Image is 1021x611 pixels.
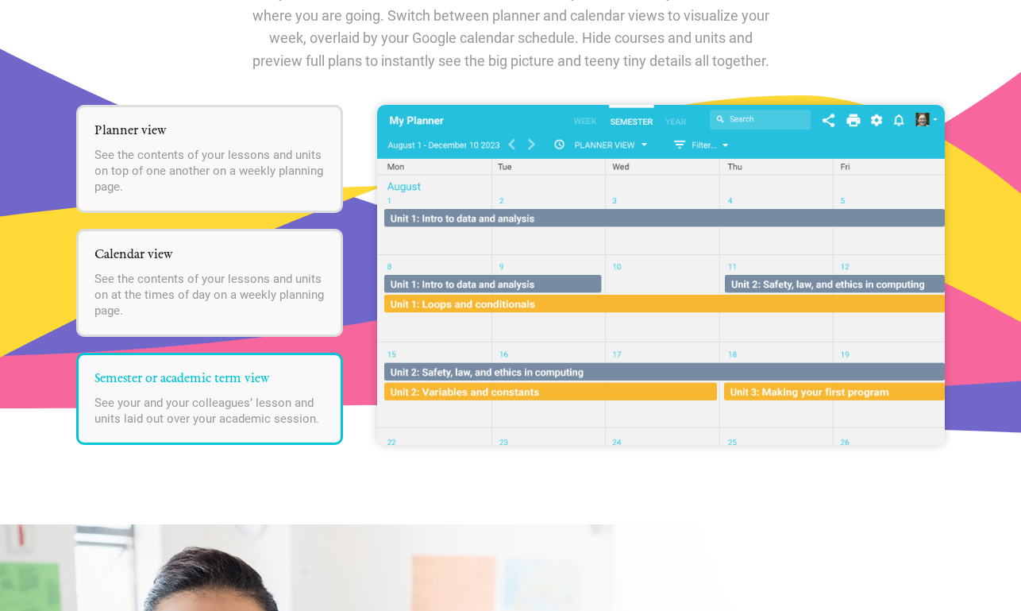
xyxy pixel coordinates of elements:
h5: Planner view [94,123,324,139]
img: planner-semester.png [377,105,944,445]
p: See your and your colleagues’ lesson and units laid out over your academic session. [94,395,324,427]
p: See the contents of your lessons and units on top of one another on a weekly planning page. [94,147,324,195]
p: See the contents of your lessons and units on at the times of day on a weekly planning page. [94,271,324,319]
h5: Semester or academic term view [94,371,324,387]
h5: Calendar view [94,247,324,263]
